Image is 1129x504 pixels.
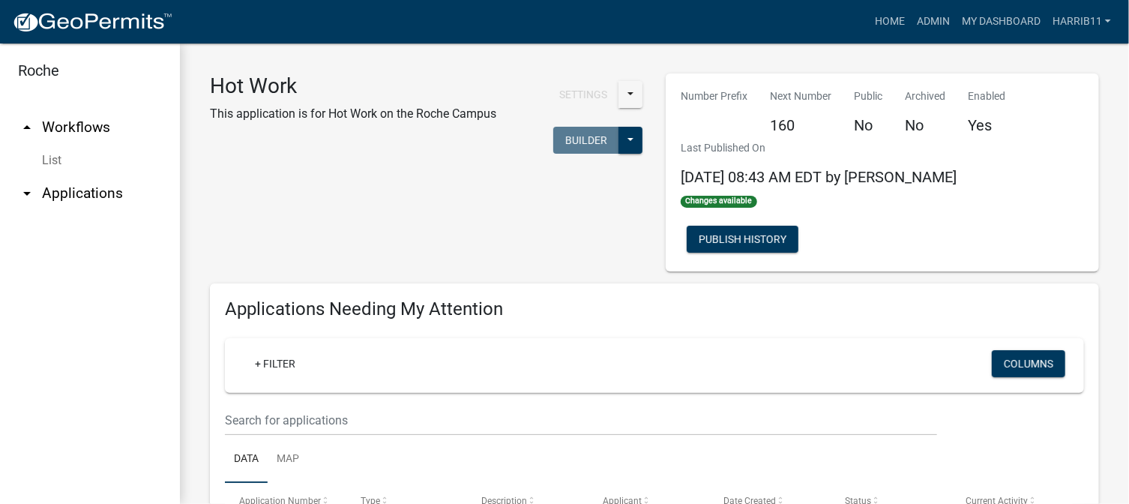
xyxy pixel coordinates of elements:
[681,168,957,186] span: [DATE] 08:43 AM EDT by [PERSON_NAME]
[18,118,36,136] i: arrow_drop_up
[968,88,1005,104] p: Enabled
[687,235,798,247] wm-modal-confirm: Workflow Publish History
[956,7,1047,36] a: My Dashboard
[210,105,496,123] p: This application is for Hot Work on the Roche Campus
[911,7,956,36] a: Admin
[681,88,747,104] p: Number Prefix
[225,436,268,484] a: Data
[854,116,882,134] h5: No
[553,127,619,154] button: Builder
[905,88,945,104] p: Archived
[1047,7,1117,36] a: harrib11
[968,116,1005,134] h5: Yes
[18,184,36,202] i: arrow_drop_down
[869,7,911,36] a: Home
[992,350,1065,377] button: Columns
[681,140,957,156] p: Last Published On
[770,116,831,134] h5: 160
[854,88,882,104] p: Public
[687,226,798,253] button: Publish History
[243,350,307,377] a: + Filter
[268,436,308,484] a: Map
[225,298,1084,320] h4: Applications Needing My Attention
[905,116,945,134] h5: No
[210,73,496,99] h3: Hot Work
[770,88,831,104] p: Next Number
[681,196,757,208] span: Changes available
[547,81,619,108] button: Settings
[225,405,937,436] input: Search for applications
